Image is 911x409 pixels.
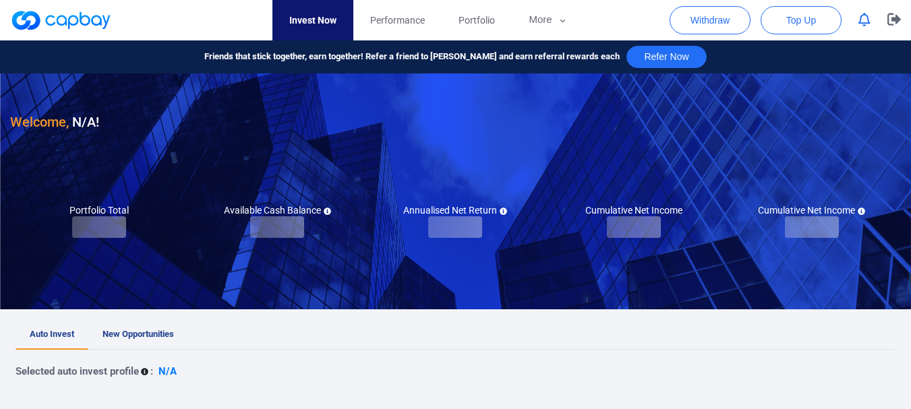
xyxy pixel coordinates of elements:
[758,204,865,216] h5: Cumulative Net Income
[224,204,331,216] h5: Available Cash Balance
[10,114,69,130] span: Welcome,
[204,50,620,64] span: Friends that stick together, earn together! Refer a friend to [PERSON_NAME] and earn referral rew...
[761,6,842,34] button: Top Up
[370,13,425,28] span: Performance
[16,363,139,379] p: Selected auto invest profile
[69,204,129,216] h5: Portfolio Total
[786,13,816,27] span: Top Up
[102,329,174,339] span: New Opportunities
[10,111,99,133] h3: N/A !
[30,329,74,339] span: Auto Invest
[670,6,751,34] button: Withdraw
[585,204,682,216] h5: Cumulative Net Income
[403,204,507,216] h5: Annualised Net Return
[158,363,177,379] p: N/A
[626,46,706,68] button: Refer Now
[459,13,495,28] span: Portfolio
[150,363,153,379] p: :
